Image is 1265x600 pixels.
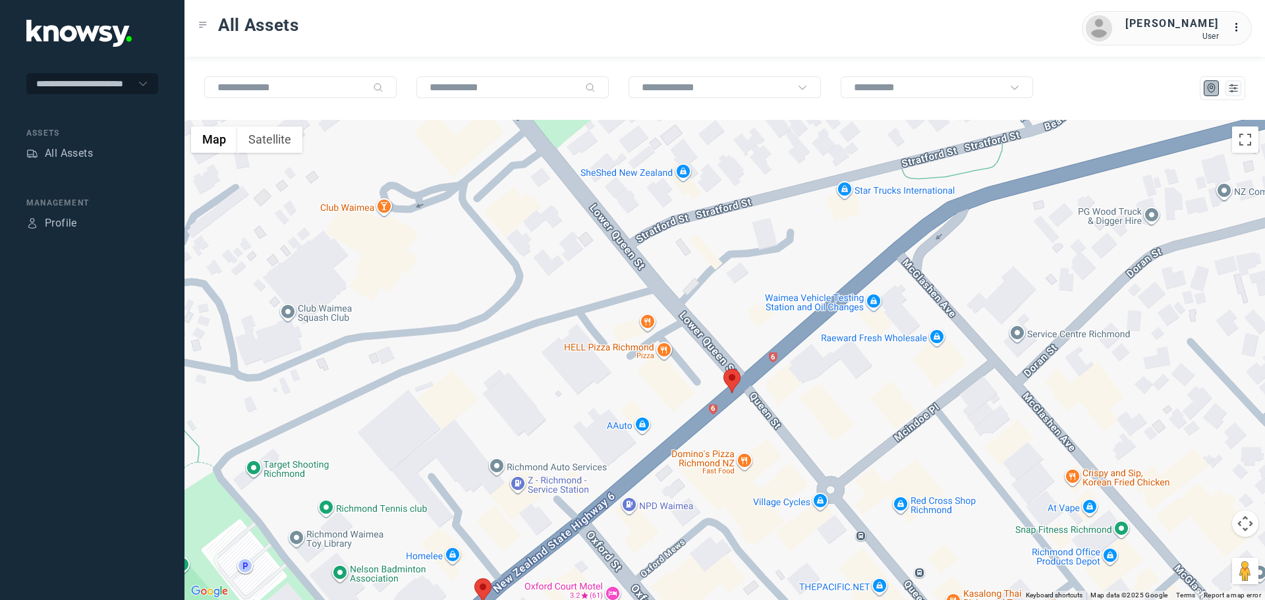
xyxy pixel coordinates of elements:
[26,215,77,231] a: ProfileProfile
[1233,22,1246,32] tspan: ...
[26,146,93,161] a: AssetsAll Assets
[237,126,302,153] button: Show satellite imagery
[1086,15,1112,41] img: avatar.png
[585,82,596,93] div: Search
[26,148,38,159] div: Assets
[1125,16,1219,32] div: [PERSON_NAME]
[1232,20,1248,36] div: :
[45,146,93,161] div: All Assets
[1227,82,1239,94] div: List
[1125,32,1219,41] div: User
[45,215,77,231] div: Profile
[1090,591,1167,599] span: Map data ©2025 Google
[26,20,132,47] img: Application Logo
[1232,558,1258,584] button: Drag Pegman onto the map to open Street View
[373,82,383,93] div: Search
[1026,591,1082,600] button: Keyboard shortcuts
[1176,591,1196,599] a: Terms
[218,13,299,37] span: All Assets
[191,126,237,153] button: Show street map
[188,583,231,600] a: Open this area in Google Maps (opens a new window)
[26,197,158,209] div: Management
[1204,591,1261,599] a: Report a map error
[188,583,231,600] img: Google
[26,127,158,139] div: Assets
[1232,20,1248,38] div: :
[198,20,208,30] div: Toggle Menu
[1206,82,1218,94] div: Map
[1232,510,1258,537] button: Map camera controls
[1232,126,1258,153] button: Toggle fullscreen view
[26,217,38,229] div: Profile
